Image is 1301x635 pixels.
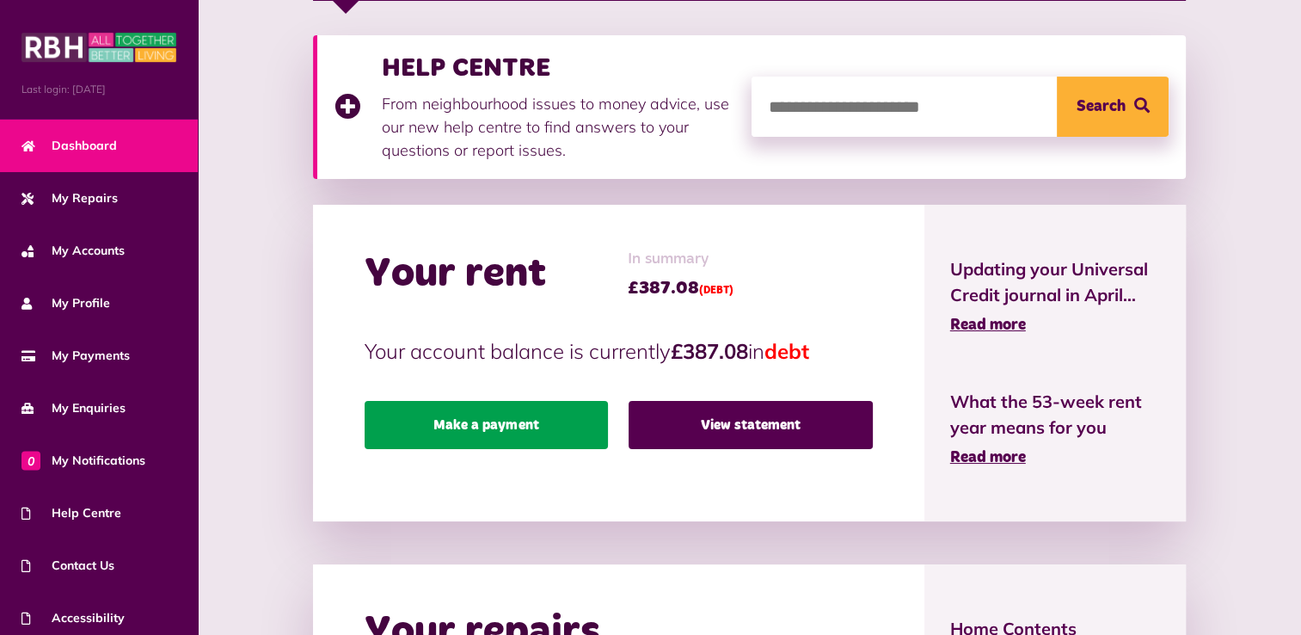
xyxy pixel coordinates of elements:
span: Read more [950,317,1026,333]
a: View statement [629,401,873,449]
span: Read more [950,450,1026,465]
h2: Your rent [365,250,546,299]
span: My Accounts [21,242,125,260]
h3: HELP CENTRE [382,52,734,83]
span: My Notifications [21,452,145,470]
span: Last login: [DATE] [21,82,176,97]
a: Make a payment [365,401,609,449]
span: Contact Us [21,557,114,575]
span: debt [764,338,809,364]
span: Search [1077,77,1126,137]
span: My Payments [21,347,130,365]
span: What the 53-week rent year means for you [950,389,1161,441]
span: Updating your Universal Credit journal in April... [950,256,1161,308]
span: My Repairs [21,189,118,207]
strong: £387.08 [671,338,748,364]
a: What the 53-week rent year means for you Read more [950,389,1161,470]
span: £387.08 [628,275,733,301]
span: (DEBT) [699,286,733,296]
span: Accessibility [21,609,125,627]
p: From neighbourhood issues to money advice, use our new help centre to find answers to your questi... [382,92,734,162]
img: MyRBH [21,30,176,65]
span: Dashboard [21,137,117,155]
span: My Enquiries [21,399,126,417]
button: Search [1057,77,1169,137]
span: In summary [628,248,733,271]
span: My Profile [21,294,110,312]
span: Help Centre [21,504,121,522]
p: Your account balance is currently in [365,336,873,367]
span: 0 [21,451,40,470]
a: Updating your Universal Credit journal in April... Read more [950,256,1161,337]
